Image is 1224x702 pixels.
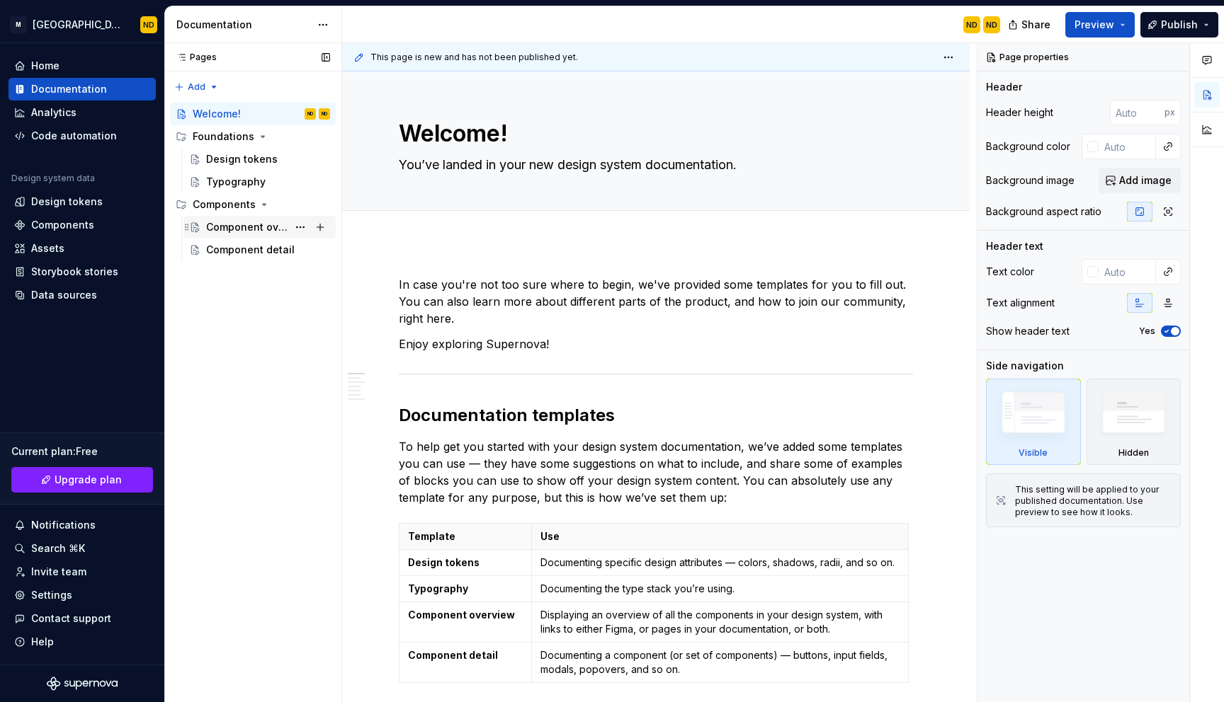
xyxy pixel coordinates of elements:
[322,107,327,121] div: ND
[396,154,910,176] textarea: You’ve landed in your new design system documentation.
[408,649,498,661] strong: Component detail
[206,243,295,257] div: Component detail
[540,556,899,570] p: Documenting specific design attributes — colors, shadows, radii, and so on.
[986,359,1064,373] div: Side navigation
[986,139,1070,154] div: Background color
[986,205,1101,219] div: Background aspect ratio
[986,379,1081,465] div: Visible
[8,78,156,100] a: Documentation
[986,80,1022,94] div: Header
[307,107,313,121] div: ND
[408,529,523,543] p: Template
[11,444,153,459] div: Current plan : Free
[399,276,913,327] p: In case you're not too sure where to begin, we've provided some templates for you to fill out. Yo...
[1099,134,1156,159] input: Auto
[986,296,1055,310] div: Text alignment
[33,18,123,32] div: [GEOGRAPHIC_DATA]
[540,648,899,677] p: Documenting a component (or set of components) — buttons, input fields, modals, popovers, and so on.
[399,404,913,427] h2: Documentation templates
[1118,447,1149,459] div: Hidden
[31,59,59,73] div: Home
[399,438,913,506] p: To help get you started with your design system documentation, we’ve added some templates you can...
[1110,100,1164,125] input: Auto
[8,631,156,653] button: Help
[193,197,256,212] div: Components
[986,19,997,30] div: ND
[31,635,54,649] div: Help
[31,105,76,120] div: Analytics
[31,288,97,302] div: Data sources
[8,237,156,260] a: Assets
[206,152,278,166] div: Design tokens
[1065,12,1135,38] button: Preview
[986,105,1053,120] div: Header height
[31,195,103,209] div: Design tokens
[8,607,156,630] button: Contact support
[8,190,156,213] a: Design tokens
[31,588,72,602] div: Settings
[1161,18,1198,32] span: Publish
[31,241,64,255] div: Assets
[183,171,336,193] a: Typography
[193,130,254,144] div: Foundations
[408,582,468,594] strong: Typography
[193,107,241,121] div: Welcome!
[31,565,86,579] div: Invite team
[11,173,95,184] div: Design system data
[11,467,153,493] a: Upgrade plan
[31,218,94,232] div: Components
[183,216,336,238] a: Component overview
[31,129,117,143] div: Code automation
[1099,259,1156,284] input: Auto
[170,193,336,216] div: Components
[170,103,336,261] div: Page tree
[540,529,899,543] p: Use
[31,611,111,626] div: Contact support
[206,175,266,189] div: Typography
[986,265,1034,279] div: Text color
[170,52,217,63] div: Pages
[10,16,27,33] div: M
[1099,168,1181,193] button: Add image
[986,239,1043,253] div: Header text
[31,265,118,279] div: Storybook stories
[8,54,156,77] a: Home
[1021,18,1050,32] span: Share
[31,518,96,532] div: Notifications
[188,81,205,93] span: Add
[170,103,336,125] a: Welcome!NDND
[1019,447,1048,459] div: Visible
[55,473,122,487] span: Upgrade plan
[540,608,899,636] p: Displaying an overview of all the components in your design system, with links to either Figma, o...
[183,148,336,171] a: Design tokens
[143,19,154,30] div: ND
[47,677,118,691] svg: Supernova Logo
[170,77,223,97] button: Add
[8,125,156,147] a: Code automation
[8,101,156,124] a: Analytics
[8,537,156,560] button: Search ⌘K
[31,541,85,556] div: Search ⌘K
[8,514,156,536] button: Notifications
[8,260,156,283] a: Storybook stories
[170,125,336,148] div: Foundations
[1015,484,1172,518] div: This setting will be applied to your published documentation. Use preview to see how it looks.
[986,173,1075,188] div: Background image
[31,82,107,96] div: Documentation
[176,18,310,32] div: Documentation
[396,117,910,151] textarea: Welcome!
[408,609,515,621] strong: Component overview
[399,335,913,352] p: Enjoy exploring Supernova!
[1140,12,1218,38] button: Publish
[1087,379,1181,465] div: Hidden
[183,238,336,261] a: Component detail
[206,220,288,234] div: Component overview
[1119,173,1172,188] span: Add image
[8,560,156,583] a: Invite team
[986,324,1070,338] div: Show header text
[1075,18,1114,32] span: Preview
[8,584,156,606] a: Settings
[408,556,480,568] strong: Design tokens
[966,19,977,30] div: ND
